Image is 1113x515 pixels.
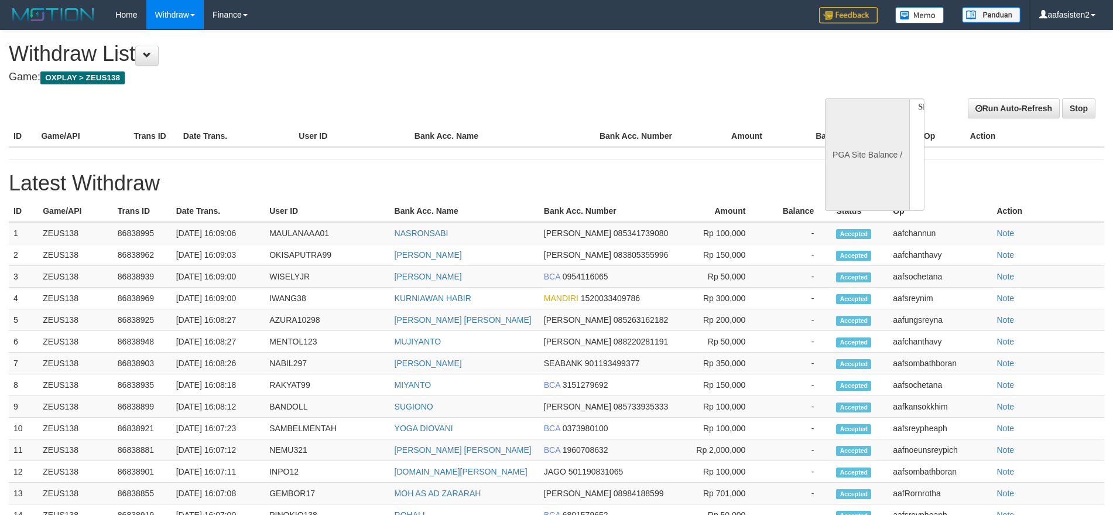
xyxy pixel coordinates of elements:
[265,461,389,483] td: INPO12
[265,483,389,504] td: GEMBOR17
[836,489,871,499] span: Accepted
[544,294,578,303] span: MANDIRI
[395,337,441,346] a: MUJIYANTO
[265,288,389,309] td: IWANG38
[888,288,992,309] td: aafsreynim
[763,244,831,266] td: -
[9,353,38,374] td: 7
[9,418,38,439] td: 10
[9,266,38,288] td: 3
[9,483,38,504] td: 13
[265,309,389,331] td: AZURA10298
[9,172,1104,195] h1: Latest Withdraw
[563,424,608,433] span: 0373980100
[544,424,560,433] span: BCA
[9,244,38,266] td: 2
[38,461,113,483] td: ZEUS138
[38,439,113,461] td: ZEUS138
[544,359,583,368] span: SEABANK
[683,483,763,504] td: Rp 701,000
[395,359,462,368] a: [PERSON_NAME]
[888,461,992,483] td: aafsombathboran
[544,272,560,281] span: BCA
[997,250,1015,260] a: Note
[763,266,831,288] td: -
[265,222,389,244] td: MAULANAAA01
[997,315,1015,325] a: Note
[38,396,113,418] td: ZEUS138
[836,251,871,261] span: Accepted
[38,244,113,266] td: ZEUS138
[614,489,664,498] span: 08984188599
[763,200,831,222] th: Balance
[113,288,172,309] td: 86838969
[9,125,36,147] th: ID
[965,125,1104,147] th: Action
[683,309,763,331] td: Rp 200,000
[113,200,172,222] th: Trans ID
[997,445,1015,455] a: Note
[395,272,462,281] a: [PERSON_NAME]
[888,331,992,353] td: aafchanthavy
[888,418,992,439] td: aafsreypheaph
[113,439,172,461] td: 86838881
[763,439,831,461] td: -
[968,98,1060,118] a: Run Auto-Refresh
[172,461,265,483] td: [DATE] 16:07:11
[763,222,831,244] td: -
[888,222,992,244] td: aafchannun
[997,380,1015,390] a: Note
[9,439,38,461] td: 11
[395,294,471,303] a: KURNIAWAN HABIR
[38,483,113,504] td: ZEUS138
[9,396,38,418] td: 9
[172,418,265,439] td: [DATE] 16:07:23
[265,396,389,418] td: BANDOLL
[614,402,668,411] span: 085733935333
[563,445,608,455] span: 1960708632
[38,309,113,331] td: ZEUS138
[763,396,831,418] td: -
[395,424,453,433] a: YOGA DIOVANI
[172,396,265,418] td: [DATE] 16:08:12
[836,381,871,391] span: Accepted
[172,353,265,374] td: [DATE] 16:08:26
[172,288,265,309] td: [DATE] 16:09:00
[9,374,38,396] td: 8
[38,331,113,353] td: ZEUS138
[763,483,831,504] td: -
[172,200,265,222] th: Date Trans.
[780,125,865,147] th: Balance
[997,489,1015,498] a: Note
[294,125,410,147] th: User ID
[563,380,608,390] span: 3151279692
[683,396,763,418] td: Rp 100,000
[563,272,608,281] span: 0954116065
[836,468,871,478] span: Accepted
[888,353,992,374] td: aafsombathboran
[172,374,265,396] td: [DATE] 16:08:18
[172,483,265,504] td: [DATE] 16:07:08
[129,125,178,147] th: Trans ID
[888,200,992,222] th: Op
[544,380,560,390] span: BCA
[836,359,871,369] span: Accepted
[585,359,639,368] span: 901193499377
[9,309,38,331] td: 5
[997,272,1015,281] a: Note
[614,337,668,346] span: 088220281191
[395,467,528,476] a: [DOMAIN_NAME][PERSON_NAME]
[390,200,539,222] th: Bank Acc. Name
[410,125,595,147] th: Bank Acc. Name
[997,337,1015,346] a: Note
[113,309,172,331] td: 86838925
[997,359,1015,368] a: Note
[836,424,871,434] span: Accepted
[38,200,113,222] th: Game/API
[895,7,944,23] img: Button%20Memo.svg
[997,424,1015,433] a: Note
[9,6,98,23] img: MOTION_logo.png
[888,309,992,331] td: aafungsreyna
[9,200,38,222] th: ID
[395,228,448,238] a: NASRONSABI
